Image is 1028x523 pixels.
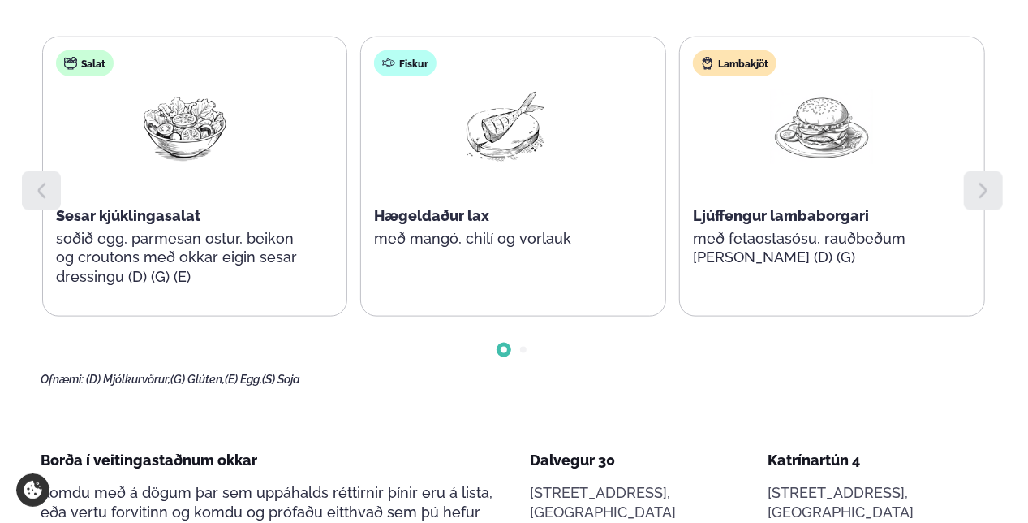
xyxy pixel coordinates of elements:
span: (E) Egg, [225,373,262,386]
span: (G) Glúten, [170,373,225,386]
span: Ljúffengur lambaborgari [693,207,869,224]
span: (D) Mjólkurvörur, [86,373,170,386]
p: [STREET_ADDRESS], [GEOGRAPHIC_DATA] [530,483,749,522]
p: með mangó, chilí og vorlauk [374,229,632,249]
span: Borða í veitingastaðnum okkar [41,452,257,469]
span: Sesar kjúklingasalat [56,207,200,224]
span: (S) Soja [262,373,300,386]
img: fish.svg [382,57,395,70]
span: Go to slide 1 [501,347,507,353]
div: Salat [56,50,114,76]
img: salad.svg [64,57,77,70]
div: Dalvegur 30 [530,451,749,470]
p: [STREET_ADDRESS], [GEOGRAPHIC_DATA] [768,483,987,522]
p: með fetaostasósu, rauðbeðum [PERSON_NAME] (D) (G) [693,229,951,268]
span: Ofnæmi: [41,373,84,386]
a: Cookie settings [16,473,49,507]
div: Fiskur [374,50,437,76]
img: Fish.png [451,89,555,165]
div: Katrínartún 4 [768,451,987,470]
img: Salad.png [133,89,237,165]
p: soðið egg, parmesan ostur, beikon og croutons með okkar eigin sesar dressingu (D) (G) (E) [56,229,314,287]
img: Hamburger.png [770,89,874,165]
span: Hægeldaður lax [374,207,489,224]
span: Go to slide 2 [520,347,527,353]
div: Lambakjöt [693,50,776,76]
img: Lamb.svg [701,57,714,70]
